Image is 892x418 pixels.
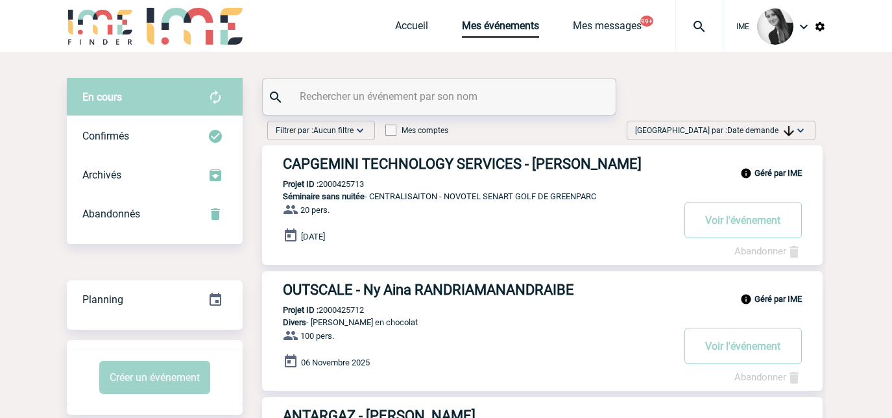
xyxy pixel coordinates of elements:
[262,191,672,201] p: - CENTRALISAITON - NOVOTEL SENART GOLF DE GREENPARC
[283,191,365,201] span: Séminaire sans nuitée
[757,8,793,45] img: 101050-0.jpg
[684,328,802,364] button: Voir l'événement
[740,167,752,179] img: info_black_24dp.svg
[734,245,802,257] a: Abandonner
[262,317,672,327] p: - [PERSON_NAME] en chocolat
[395,19,428,38] a: Accueil
[573,19,642,38] a: Mes messages
[82,91,122,103] span: En cours
[754,168,802,178] b: Géré par IME
[67,8,134,45] img: IME-Finder
[635,124,794,137] span: [GEOGRAPHIC_DATA] par :
[784,126,794,136] img: arrow_downward.png
[313,126,354,135] span: Aucun filtre
[67,78,243,117] div: Retrouvez ici tous vos évènements avant confirmation
[283,282,672,298] h3: OUTSCALE - Ny Aina RANDRIAMANANDRAIBE
[67,280,243,318] a: Planning
[740,293,752,305] img: info_black_24dp.svg
[462,19,539,38] a: Mes événements
[82,130,129,142] span: Confirmés
[262,179,364,189] p: 2000425713
[82,208,140,220] span: Abandonnés
[283,179,319,189] b: Projet ID :
[82,293,123,306] span: Planning
[754,294,802,304] b: Géré par IME
[283,156,672,172] h3: CAPGEMINI TECHNOLOGY SERVICES - [PERSON_NAME]
[354,124,367,137] img: baseline_expand_more_white_24dp-b.png
[67,280,243,319] div: Retrouvez ici tous vos événements organisés par date et état d'avancement
[262,156,823,172] a: CAPGEMINI TECHNOLOGY SERVICES - [PERSON_NAME]
[82,169,121,181] span: Archivés
[301,358,370,367] span: 06 Novembre 2025
[262,282,823,298] a: OUTSCALE - Ny Aina RANDRIAMANANDRAIBE
[301,232,325,241] span: [DATE]
[67,195,243,234] div: Retrouvez ici tous vos événements annulés
[67,156,243,195] div: Retrouvez ici tous les événements que vous avez décidé d'archiver
[727,126,794,135] span: Date demande
[736,22,749,31] span: IME
[283,305,319,315] b: Projet ID :
[385,126,448,135] label: Mes comptes
[296,87,585,106] input: Rechercher un événement par son nom
[734,371,802,383] a: Abandonner
[300,205,330,215] span: 20 pers.
[300,331,334,341] span: 100 pers.
[262,305,364,315] p: 2000425712
[99,361,210,394] button: Créer un événement
[283,317,306,327] span: Divers
[276,124,354,137] span: Filtrer par :
[640,16,653,27] button: 99+
[794,124,807,137] img: baseline_expand_more_white_24dp-b.png
[684,202,802,238] button: Voir l'événement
